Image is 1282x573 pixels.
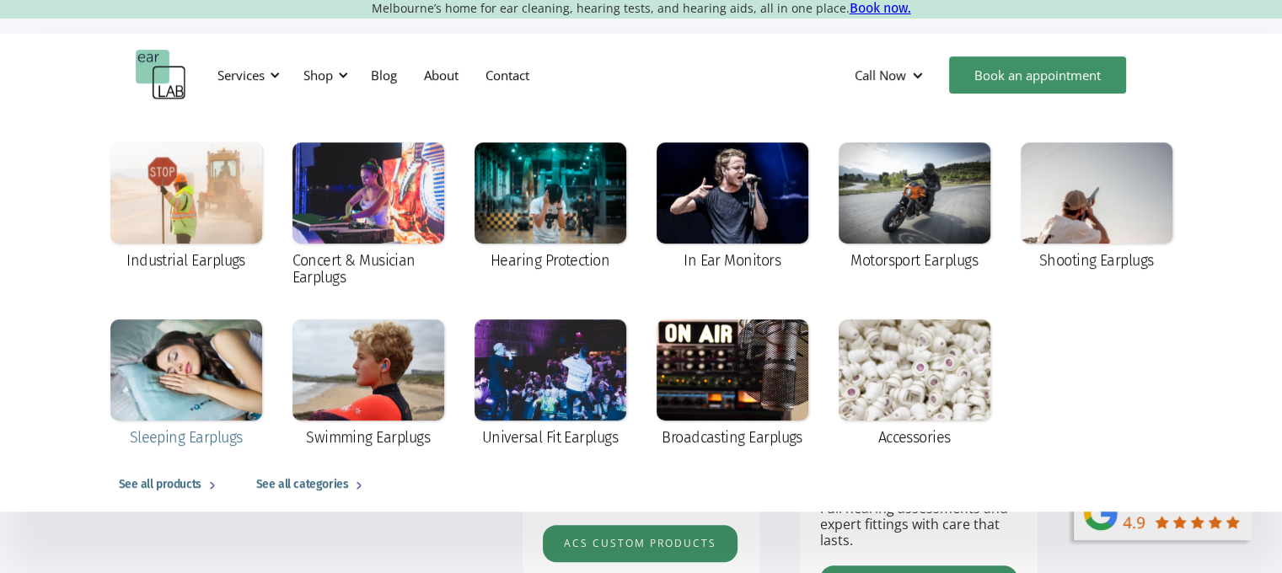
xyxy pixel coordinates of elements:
a: See all categories [239,458,386,511]
div: Industrial Earplugs [126,252,245,269]
div: Broadcasting Earplugs [662,429,802,446]
div: Call Now [855,67,906,83]
div: See all categories [256,474,348,495]
a: Sleeping Earplugs [102,311,271,458]
a: Concert & Musician Earplugs [284,134,453,297]
a: Contact [472,51,543,99]
p: Support that’s clear, calm and designed to fit your life. Explore our services below, whether you... [418,32,865,81]
a: Accessories [830,311,999,458]
div: In Ear Monitors [684,252,780,269]
div: See all products [119,474,201,495]
div: Shop [303,67,333,83]
a: See all products [102,458,239,511]
div: Shop [293,50,353,100]
div: Accessories [877,429,950,446]
div: Universal Fit Earplugs [482,429,618,446]
div: Hearing Protection [491,252,609,269]
a: Industrial Earplugs [102,134,271,281]
div: Services [207,50,285,100]
p: Full hearing assessments and expert fittings with care that lasts. [820,501,1017,549]
a: In Ear Monitors [648,134,817,281]
a: Universal Fit Earplugs [466,311,635,458]
a: Broadcasting Earplugs [648,311,817,458]
a: Swimming Earplugs [284,311,453,458]
div: Sleeping Earplugs [130,429,243,446]
div: Shooting Earplugs [1039,252,1154,269]
div: Swimming Earplugs [306,429,430,446]
a: Blog [357,51,410,99]
a: About [410,51,472,99]
a: Motorsport Earplugs [830,134,999,281]
a: acs custom products [543,525,738,562]
div: Motorsport Earplugs [850,252,978,269]
div: Call Now [841,50,941,100]
a: Book an appointment [949,56,1126,94]
div: Services [217,67,265,83]
a: home [136,50,186,100]
a: Hearing Protection [466,134,635,281]
a: Shooting Earplugs [1012,134,1181,281]
div: Concert & Musician Earplugs [292,252,444,286]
